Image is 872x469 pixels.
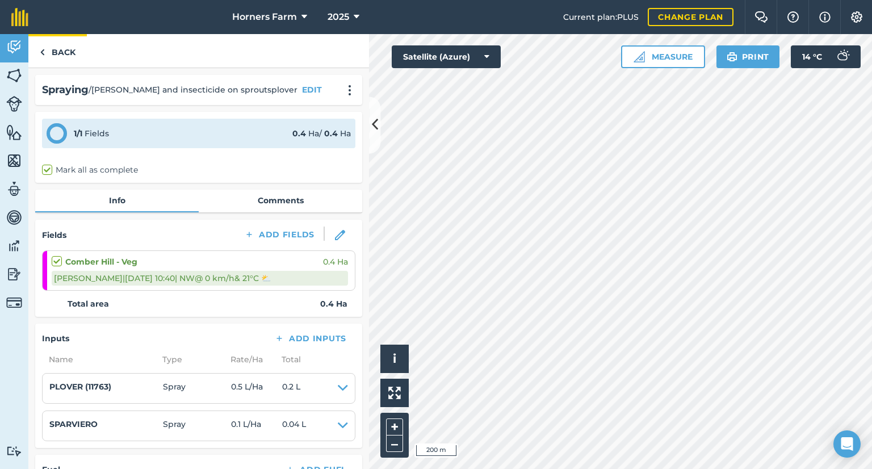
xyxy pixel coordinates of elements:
[292,128,306,139] strong: 0.4
[324,128,338,139] strong: 0.4
[199,190,362,211] a: Comments
[302,83,322,96] button: EDIT
[323,256,348,268] span: 0.4 Ha
[65,256,137,268] strong: Comber Hill - Veg
[320,298,347,310] strong: 0.4 Ha
[393,351,396,366] span: i
[224,353,275,366] span: Rate/ Ha
[380,345,409,373] button: i
[49,418,163,430] h4: SPARVIERO
[563,11,639,23] span: Current plan : PLUS
[386,436,403,452] button: –
[335,230,345,240] img: svg+xml;base64,PHN2ZyB3aWR0aD0iMTgiIGhlaWdodD0iMTgiIHZpZXdCb3g9IjAgMCAxOCAxOCIgZmlsbD0ibm9uZSIgeG...
[786,11,800,23] img: A question mark icon
[42,229,66,241] h4: Fields
[163,418,231,434] span: Spray
[6,237,22,254] img: svg+xml;base64,PD94bWwgdmVyc2lvbj0iMS4wIiBlbmNvZGluZz0idXRmLTgiPz4KPCEtLSBHZW5lcmF0b3I6IEFkb2JlIE...
[328,10,349,24] span: 2025
[52,271,348,286] div: [PERSON_NAME] | [DATE] 10:40 | NW @ 0 km/h & 21 ° C ⛅️
[231,418,282,434] span: 0.1 L / Ha
[163,380,231,396] span: Spray
[831,45,854,68] img: svg+xml;base64,PD94bWwgdmVyc2lvbj0iMS4wIiBlbmNvZGluZz0idXRmLTgiPz4KPCEtLSBHZW5lcmF0b3I6IEFkb2JlIE...
[42,164,138,176] label: Mark all as complete
[6,39,22,56] img: svg+xml;base64,PD94bWwgdmVyc2lvbj0iMS4wIiBlbmNvZGluZz0idXRmLTgiPz4KPCEtLSBHZW5lcmF0b3I6IEFkb2JlIE...
[6,67,22,84] img: svg+xml;base64,PHN2ZyB4bWxucz0iaHR0cDovL3d3dy53My5vcmcvMjAwMC9zdmciIHdpZHRoPSI1NiIgaGVpZ2h0PSI2MC...
[282,418,306,434] span: 0.04 L
[6,152,22,169] img: svg+xml;base64,PHN2ZyB4bWxucz0iaHR0cDovL3d3dy53My5vcmcvMjAwMC9zdmciIHdpZHRoPSI1NiIgaGVpZ2h0PSI2MC...
[74,127,109,140] div: Fields
[6,266,22,283] img: svg+xml;base64,PD94bWwgdmVyc2lvbj0iMS4wIiBlbmNvZGluZz0idXRmLTgiPz4KPCEtLSBHZW5lcmF0b3I6IEFkb2JlIE...
[819,10,831,24] img: svg+xml;base64,PHN2ZyB4bWxucz0iaHR0cDovL3d3dy53My5vcmcvMjAwMC9zdmciIHdpZHRoPSIxNyIgaGVpZ2h0PSIxNy...
[232,10,297,24] span: Horners Farm
[621,45,705,68] button: Measure
[386,418,403,436] button: +
[42,353,156,366] span: Name
[11,8,28,26] img: fieldmargin Logo
[42,332,69,345] h4: Inputs
[235,227,324,242] button: Add Fields
[265,330,355,346] button: Add Inputs
[716,45,780,68] button: Print
[49,418,348,434] summary: SPARVIEROSpray0.1 L/Ha0.04 L
[49,380,163,393] h4: PLOVER (11763)
[35,190,199,211] a: Info
[791,45,861,68] button: 14 °C
[49,380,348,396] summary: PLOVER (11763)Spray0.5 L/Ha0.2 L
[392,45,501,68] button: Satellite (Azure)
[6,96,22,112] img: svg+xml;base64,PD94bWwgdmVyc2lvbj0iMS4wIiBlbmNvZGluZz0idXRmLTgiPz4KPCEtLSBHZW5lcmF0b3I6IEFkb2JlIE...
[275,353,301,366] span: Total
[754,11,768,23] img: Two speech bubbles overlapping with the left bubble in the forefront
[292,127,351,140] div: Ha / Ha
[40,45,45,59] img: svg+xml;base64,PHN2ZyB4bWxucz0iaHR0cDovL3d3dy53My5vcmcvMjAwMC9zdmciIHdpZHRoPSI5IiBoZWlnaHQ9IjI0Ii...
[833,430,861,458] div: Open Intercom Messenger
[6,209,22,226] img: svg+xml;base64,PD94bWwgdmVyc2lvbj0iMS4wIiBlbmNvZGluZz0idXRmLTgiPz4KPCEtLSBHZW5lcmF0b3I6IEFkb2JlIE...
[68,298,109,310] strong: Total area
[6,124,22,141] img: svg+xml;base64,PHN2ZyB4bWxucz0iaHR0cDovL3d3dy53My5vcmcvMjAwMC9zdmciIHdpZHRoPSI1NiIgaGVpZ2h0PSI2MC...
[343,85,357,96] img: svg+xml;base64,PHN2ZyB4bWxucz0iaHR0cDovL3d3dy53My5vcmcvMjAwMC9zdmciIHdpZHRoPSIyMCIgaGVpZ2h0PSIyNC...
[231,380,282,396] span: 0.5 L / Ha
[727,50,737,64] img: svg+xml;base64,PHN2ZyB4bWxucz0iaHR0cDovL3d3dy53My5vcmcvMjAwMC9zdmciIHdpZHRoPSIxOSIgaGVpZ2h0PSIyNC...
[74,128,82,139] strong: 1 / 1
[648,8,733,26] a: Change plan
[282,380,300,396] span: 0.2 L
[802,45,822,68] span: 14 ° C
[6,446,22,457] img: svg+xml;base64,PD94bWwgdmVyc2lvbj0iMS4wIiBlbmNvZGluZz0idXRmLTgiPz4KPCEtLSBHZW5lcmF0b3I6IEFkb2JlIE...
[850,11,863,23] img: A cog icon
[634,51,645,62] img: Ruler icon
[28,34,87,68] a: Back
[89,83,297,96] span: / [PERSON_NAME] and insecticide on sproutsplover
[6,295,22,311] img: svg+xml;base64,PD94bWwgdmVyc2lvbj0iMS4wIiBlbmNvZGluZz0idXRmLTgiPz4KPCEtLSBHZW5lcmF0b3I6IEFkb2JlIE...
[6,181,22,198] img: svg+xml;base64,PD94bWwgdmVyc2lvbj0iMS4wIiBlbmNvZGluZz0idXRmLTgiPz4KPCEtLSBHZW5lcmF0b3I6IEFkb2JlIE...
[388,387,401,399] img: Four arrows, one pointing top left, one top right, one bottom right and the last bottom left
[42,82,89,98] h2: Spraying
[156,353,224,366] span: Type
